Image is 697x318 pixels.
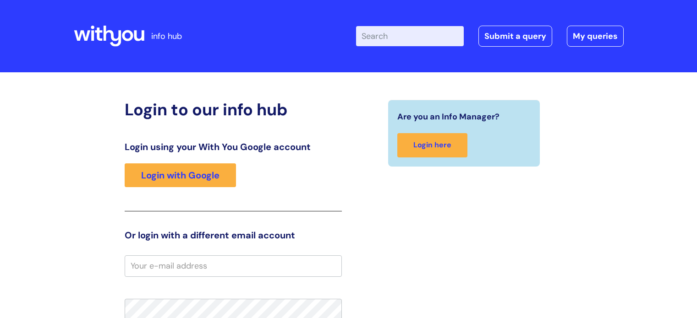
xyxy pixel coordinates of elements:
[125,163,236,187] a: Login with Google
[356,26,464,46] input: Search
[397,109,499,124] span: Are you an Info Manager?
[567,26,624,47] a: My queries
[125,141,342,152] h3: Login using your With You Google account
[125,255,342,276] input: Your e-mail address
[125,230,342,241] h3: Or login with a different email account
[151,29,182,43] p: info hub
[478,26,552,47] a: Submit a query
[397,133,467,157] a: Login here
[125,100,342,119] h2: Login to our info hub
